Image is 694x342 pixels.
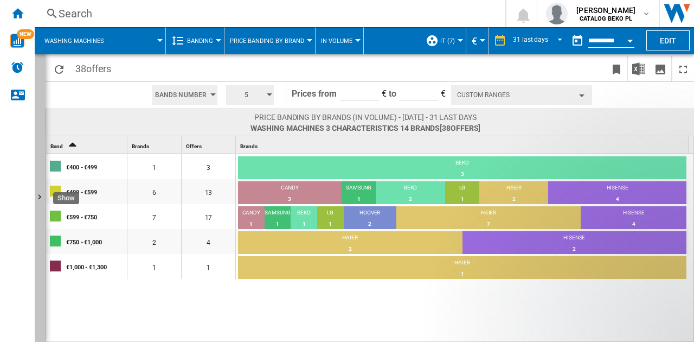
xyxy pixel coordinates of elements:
[48,136,127,153] div: Band Sort Ascending
[265,209,291,219] div: SAMSUNG
[396,209,581,219] div: HAIER
[462,244,687,255] div: 2
[344,209,396,219] div: HOOVER
[606,56,627,81] button: Bookmark this report
[513,36,548,43] div: 31 last days
[620,29,640,49] button: Open calendar
[17,29,34,39] span: NEW
[317,209,344,219] div: LG
[376,184,445,194] div: BEKO
[672,56,694,81] button: Maximize
[445,194,480,205] div: 1
[389,88,396,99] span: to
[130,136,181,153] div: Brands Sort None
[628,56,650,81] button: Download in Excel
[226,85,274,105] button: 5
[546,3,568,24] img: profile.jpg
[11,61,24,74] img: alerts-logo.svg
[64,143,81,149] span: Sort Ascending
[238,219,265,230] div: 1
[66,180,126,203] div: €499 - €599
[238,244,462,255] div: 2
[342,184,376,194] div: SAMSUNG
[44,37,104,45] span: Washing machines
[317,219,344,230] div: 1
[59,6,477,21] div: Search
[472,35,477,47] span: €
[292,88,337,99] span: Prices from
[250,123,481,134] span: Washing machines 3 characteristics 14 brands
[238,194,342,205] div: 3
[440,37,455,45] span: IT (7)
[291,219,317,230] div: 1
[182,204,235,229] div: 17
[440,124,480,132] span: [38 ]
[548,194,686,205] div: 4
[581,219,686,230] div: 4
[466,27,489,54] md-menu: Currency
[127,229,181,254] div: 2
[479,184,548,194] div: HAIER
[321,27,358,54] button: In volume
[66,155,126,178] div: €400 - €499
[66,205,126,228] div: €599 - €750
[632,62,645,75] img: excel-24x24.png
[70,56,117,79] span: 38
[222,82,278,108] div: 5
[238,184,342,194] div: CANDY
[130,136,181,153] div: Sort None
[342,194,376,205] div: 1
[230,37,304,45] span: Price banding by Brand
[567,30,588,52] button: md-calendar
[548,184,686,194] div: HISENSE
[187,37,213,45] span: Banding
[48,136,127,153] div: Sort Ascending
[35,54,46,342] button: Show
[230,27,310,54] button: Price banding by Brand
[250,112,481,123] span: Price banding by brands (In volume) - [DATE] - 31 last days
[182,254,235,279] div: 1
[132,143,149,149] span: Brands
[155,85,207,105] span: Bands Number
[581,209,686,219] div: HISENSE
[462,234,687,244] div: HISENSE
[238,209,265,219] div: CANDY
[127,204,181,229] div: 7
[238,136,689,153] div: Sort None
[127,254,181,279] div: 1
[376,194,445,205] div: 2
[186,143,201,149] span: Offers
[184,136,235,153] div: Sort None
[646,30,690,50] button: Edit
[382,88,387,99] span: €
[184,136,235,153] div: Offers Sort None
[171,27,219,54] div: Banding
[265,219,291,230] div: 1
[238,169,686,180] div: 3
[396,219,581,230] div: 7
[344,219,396,230] div: 2
[147,82,222,108] div: Bands Number
[182,179,235,204] div: 13
[650,56,671,81] button: Download as image
[229,85,263,105] span: 5
[512,32,567,50] md-select: REPORTS.WIZARD.STEPS.REPORT.STEPS.REPORT_OPTIONS.PERIOD: 31 last days
[576,5,635,16] span: [PERSON_NAME]
[44,27,115,54] button: Washing machines
[152,85,217,105] button: Bands Number
[127,179,181,204] div: 6
[127,154,181,179] div: 1
[182,229,235,254] div: 4
[472,27,483,54] button: €
[426,27,460,54] div: IT (7)
[182,154,235,179] div: 3
[321,37,352,45] span: In volume
[451,124,478,132] span: offers
[451,85,592,105] button: Custom Ranges
[238,136,689,153] div: Brands Sort None
[479,194,548,205] div: 2
[66,255,126,278] div: €1,000 - €1,300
